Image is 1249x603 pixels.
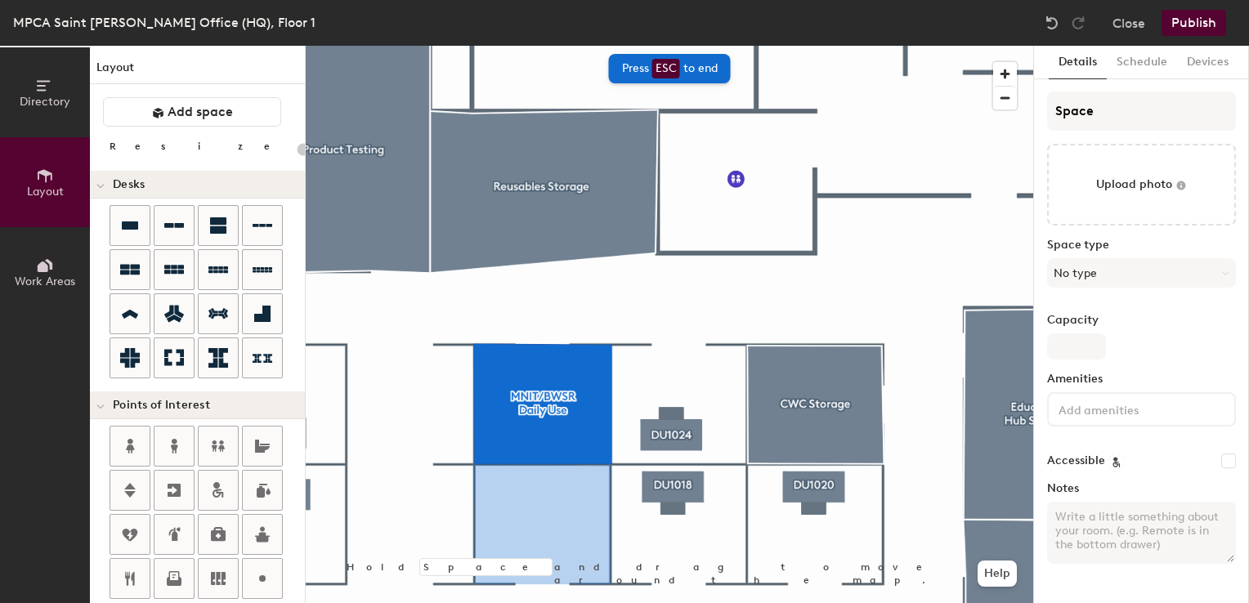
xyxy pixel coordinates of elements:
[1047,258,1236,288] button: No type
[27,185,64,199] span: Layout
[168,104,233,120] span: Add space
[90,59,305,84] h1: Layout
[13,12,316,33] div: MPCA Saint [PERSON_NAME] Office (HQ), Floor 1
[1047,144,1236,226] button: Upload photo
[1047,373,1236,386] label: Amenities
[1070,15,1086,31] img: Redo
[110,140,290,153] div: Resize
[1177,46,1238,79] button: Devices
[103,97,281,127] button: Add space
[20,95,70,109] span: Directory
[1047,239,1236,252] label: Space type
[1112,10,1145,36] button: Close
[113,399,210,412] span: Points of Interest
[113,178,145,191] span: Desks
[15,275,75,288] span: Work Areas
[1044,15,1060,31] img: Undo
[1049,46,1107,79] button: Details
[1047,482,1236,495] label: Notes
[1107,46,1177,79] button: Schedule
[652,59,680,78] span: ESC
[1055,399,1202,418] input: Add amenities
[609,54,731,83] div: Press to end
[1047,314,1236,327] label: Capacity
[1047,454,1105,467] label: Accessible
[978,561,1017,587] button: Help
[1162,10,1226,36] button: Publish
